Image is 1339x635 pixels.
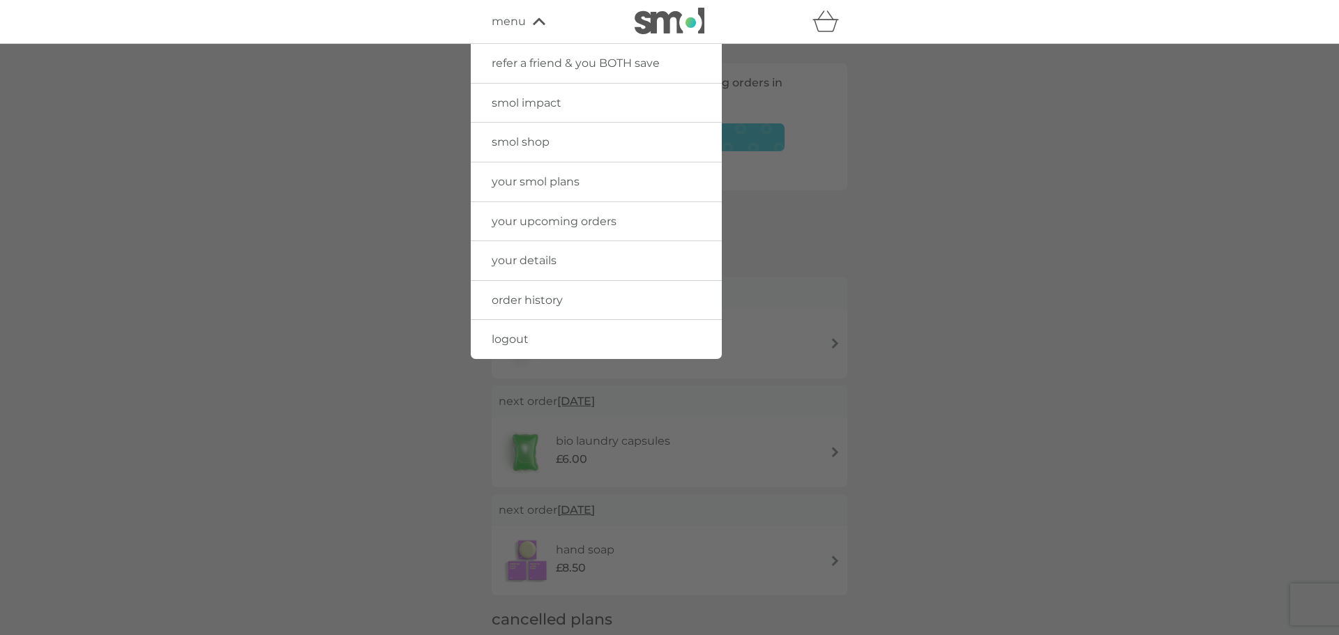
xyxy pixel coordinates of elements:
[492,135,550,148] span: smol shop
[492,175,580,188] span: your smol plans
[492,254,557,267] span: your details
[492,215,616,228] span: your upcoming orders
[635,8,704,34] img: smol
[471,84,722,123] a: smol impact
[471,44,722,83] a: refer a friend & you BOTH save
[471,320,722,359] a: logout
[492,56,660,70] span: refer a friend & you BOTH save
[492,293,563,307] span: order history
[492,96,561,109] span: smol impact
[471,241,722,280] a: your details
[492,332,529,346] span: logout
[492,13,526,31] span: menu
[471,281,722,320] a: order history
[471,162,722,201] a: your smol plans
[471,202,722,241] a: your upcoming orders
[812,8,847,36] div: basket
[471,123,722,162] a: smol shop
